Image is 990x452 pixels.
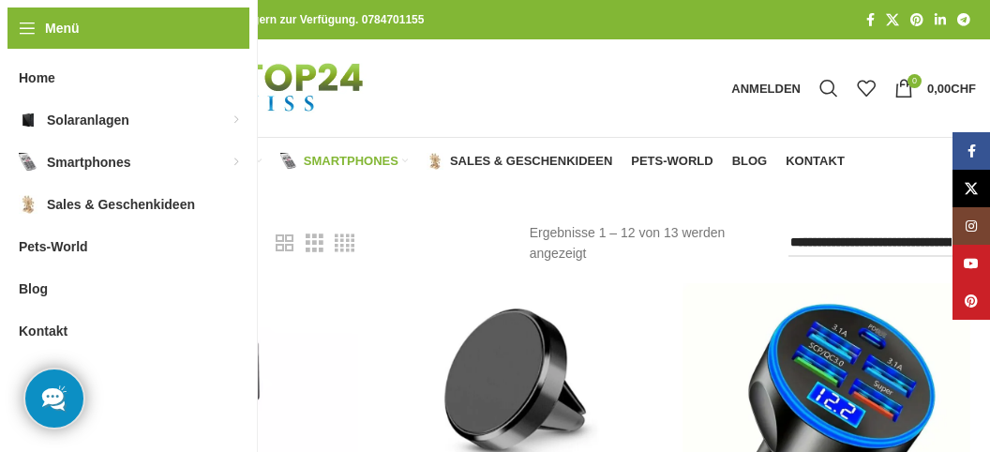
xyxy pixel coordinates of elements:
[847,69,885,107] div: Meine Wunschliste
[61,143,854,180] div: Hauptnavigation
[126,143,262,180] a: Solaranlagen
[280,153,297,170] img: Smartphones
[19,153,37,172] img: Smartphones
[786,154,845,169] span: Kontakt
[788,230,969,257] select: Shop-Reihenfolge
[952,282,990,320] a: Pinterest Social Link
[276,232,293,255] a: Rasteransicht 2
[335,232,354,255] a: Rasteransicht 4
[952,170,990,207] a: X Social Link
[732,154,768,169] span: Blog
[19,61,55,95] span: Home
[952,245,990,282] a: YouTube Social Link
[19,111,37,129] img: Solaranlagen
[631,143,712,180] a: Pets-World
[905,8,929,33] a: Pinterest Social Link
[19,314,67,348] span: Kontakt
[530,222,761,264] p: Ergebnisse 1 – 12 von 13 werden angezeigt
[427,143,612,180] a: Sales & Geschenkideen
[47,103,129,137] span: Solaranlagen
[952,207,990,245] a: Instagram Social Link
[952,8,976,33] a: Telegram Social Link
[450,154,612,169] span: Sales & Geschenkideen
[786,143,845,180] a: Kontakt
[306,232,323,255] a: Rasteransicht 3
[45,18,80,38] span: Menü
[861,8,880,33] a: Facebook Social Link
[47,188,195,221] span: Sales & Geschenkideen
[19,230,88,264] span: Pets-World
[952,132,990,170] a: Facebook Social Link
[280,143,408,180] a: Smartphones
[732,143,768,180] a: Blog
[929,8,952,33] a: LinkedIn Social Link
[19,272,48,306] span: Blog
[47,145,130,179] span: Smartphones
[427,153,443,170] img: Sales & Geschenkideen
[731,83,801,95] span: Anmelden
[885,69,985,107] a: 0 0,00CHF
[810,69,847,107] a: Suche
[907,74,922,88] span: 0
[304,154,398,169] span: Smartphones
[951,82,976,96] span: CHF
[927,82,976,96] bdi: 0,00
[19,195,37,214] img: Sales & Geschenkideen
[880,8,905,33] a: X Social Link
[722,69,810,107] a: Anmelden
[631,154,712,169] span: Pets-World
